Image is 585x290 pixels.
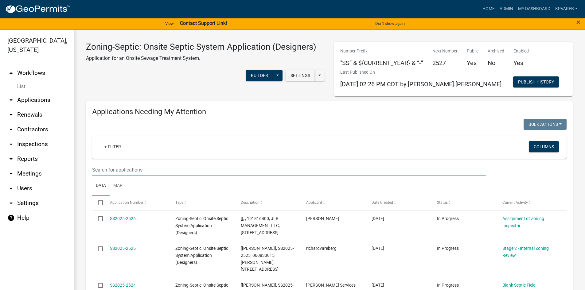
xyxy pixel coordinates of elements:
datatable-header-cell: Select [92,195,104,210]
a: SS2025-2525 [110,246,136,251]
i: help [7,214,15,222]
a: Home [480,3,497,15]
h5: Yes [513,59,529,67]
span: Description [241,200,259,205]
h3: Zoning-Septic: Onsite Septic System Application (Designers) [86,42,316,52]
wm-modal-confirm: Workflow Publish History [513,80,559,85]
button: Close [576,18,580,26]
i: arrow_drop_down [7,185,15,192]
i: arrow_drop_down [7,155,15,163]
span: Type [175,200,183,205]
p: Enabled [513,48,529,54]
a: kpvareb [553,3,580,15]
span: Status [437,200,448,205]
h5: 2527 [432,59,458,67]
p: Application for an Onsite Sewage Treatment System. [86,55,316,62]
span: [Jeff Rusness], SS2025-2525, 060833015, TROY ANDERSON, 14569 OAK RIDGE RD [241,246,294,272]
span: × [576,18,580,26]
i: arrow_drop_down [7,126,15,133]
span: 09/15/2025 [372,283,384,288]
i: arrow_drop_up [7,69,15,77]
span: [], , 191816400, JLB MANAGEMENT LLC, 13460 270TH AVE [241,216,280,235]
i: arrow_drop_down [7,96,15,104]
datatable-header-cell: Current Activity [497,195,562,210]
span: In Progress [437,246,459,251]
span: In Progress [437,216,459,221]
strong: Contact Support Link! [180,20,227,26]
a: Assignment of Zoning Inspector [502,216,544,228]
datatable-header-cell: Applicant [300,195,366,210]
a: SS2025-2526 [110,216,136,221]
button: Builder [246,70,273,81]
p: Next Number [432,48,458,54]
span: [DATE] 02:26 PM CDT by [PERSON_NAME].[PERSON_NAME] [340,80,501,88]
a: Admin [497,3,516,15]
span: 09/16/2025 [372,246,384,251]
button: Settings [286,70,315,81]
a: + Filter [99,141,126,152]
datatable-header-cell: Application Number [104,195,169,210]
span: Zoning-Septic: Onsite Septic System Application (Designers) [175,216,228,235]
a: View [163,18,176,29]
datatable-header-cell: Status [431,195,497,210]
h5: No [488,59,504,67]
h5: Yes [467,59,478,67]
datatable-header-cell: Date Created [366,195,431,210]
p: Number Prefix [340,48,423,54]
i: arrow_drop_down [7,111,15,118]
a: SS2025-2524 [110,283,136,288]
span: 09/16/2025 [372,216,384,221]
a: Stage 2 - Internal Zoning Review [502,246,549,258]
h4: Applications Needing My Attention [92,107,567,116]
input: Search for applications [92,164,486,176]
button: Columns [529,141,559,152]
span: Application Number [110,200,143,205]
a: My Dashboard [516,3,553,15]
span: Zoning-Septic: Onsite Septic System Application (Designers) [175,246,228,265]
span: Date Created [372,200,393,205]
i: arrow_drop_down [7,199,15,207]
button: Publish History [513,76,559,87]
h5: "SS” & ${CURRENT_YEAR} & “-” [340,59,423,67]
span: Applicant [306,200,322,205]
span: Current Activity [502,200,528,205]
p: Archived [488,48,504,54]
button: Don't show again [373,18,407,29]
span: Jamie [306,216,339,221]
span: richardvareberg [306,246,337,251]
p: Last Published On [340,69,501,75]
a: Map [110,176,126,196]
i: arrow_drop_down [7,170,15,177]
p: Public [467,48,478,54]
a: Data [92,176,110,196]
button: Bulk Actions [524,119,567,130]
datatable-header-cell: Type [169,195,235,210]
span: In Progress [437,283,459,288]
i: arrow_drop_down [7,141,15,148]
datatable-header-cell: Description [235,195,300,210]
